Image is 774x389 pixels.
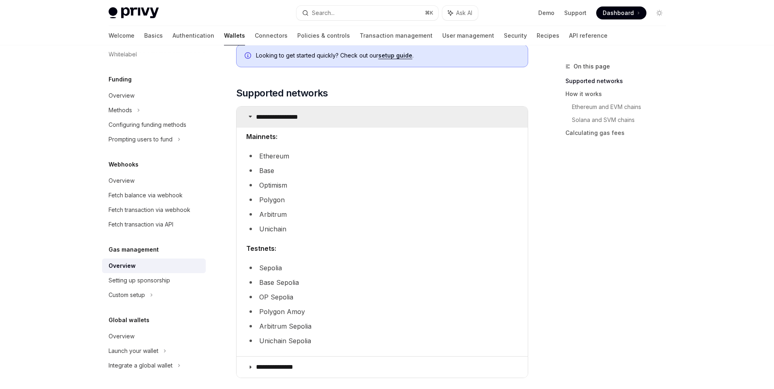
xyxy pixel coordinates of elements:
[246,180,518,191] li: Optimism
[246,306,518,317] li: Polygon Amoy
[109,220,173,229] div: Fetch transaction via API
[504,26,527,45] a: Security
[109,276,170,285] div: Setting up sponsorship
[109,135,173,144] div: Prompting users to fund
[246,223,518,235] li: Unichain
[564,9,586,17] a: Support
[442,26,494,45] a: User management
[246,133,277,141] strong: Mainnets:
[109,290,145,300] div: Custom setup
[109,331,134,341] div: Overview
[538,9,554,17] a: Demo
[109,315,149,325] h5: Global wallets
[378,52,412,59] a: setup guide
[246,165,518,176] li: Base
[246,150,518,162] li: Ethereum
[109,105,132,115] div: Methods
[255,26,288,45] a: Connectors
[109,190,183,200] div: Fetch balance via webhook
[173,26,214,45] a: Authentication
[246,262,518,274] li: Sepolia
[102,88,206,103] a: Overview
[109,91,134,100] div: Overview
[246,209,518,220] li: Arbitrum
[109,261,136,271] div: Overview
[565,75,672,88] a: Supported networks
[246,194,518,205] li: Polygon
[572,100,672,113] a: Ethereum and EVM chains
[109,205,190,215] div: Fetch transaction via webhook
[109,160,139,169] h5: Webhooks
[109,176,134,186] div: Overview
[442,6,478,20] button: Ask AI
[312,8,335,18] div: Search...
[109,245,159,254] h5: Gas management
[224,26,245,45] a: Wallets
[425,10,433,16] span: ⌘ K
[109,346,158,356] div: Launch your wallet
[246,244,276,252] strong: Testnets:
[653,6,666,19] button: Toggle dark mode
[102,118,206,132] a: Configuring funding methods
[144,26,163,45] a: Basics
[246,321,518,332] li: Arbitrum Sepolia
[109,7,159,19] img: light logo
[574,62,610,71] span: On this page
[565,126,672,139] a: Calculating gas fees
[109,26,134,45] a: Welcome
[246,335,518,346] li: Unichain Sepolia
[256,51,520,60] span: Looking to get started quickly? Check out our .
[237,107,528,356] details: **** **** **** **Mainnets: Ethereum Base Optimism Polygon Arbitrum Unichain Testnets: Sepolia Bas...
[603,9,634,17] span: Dashboard
[245,52,253,60] svg: Info
[456,9,472,17] span: Ask AI
[537,26,559,45] a: Recipes
[246,291,518,303] li: OP Sepolia
[296,6,438,20] button: Search...⌘K
[102,259,206,273] a: Overview
[102,203,206,217] a: Fetch transaction via webhook
[569,26,608,45] a: API reference
[102,273,206,288] a: Setting up sponsorship
[109,120,186,130] div: Configuring funding methods
[109,75,132,84] h5: Funding
[102,329,206,344] a: Overview
[102,173,206,188] a: Overview
[297,26,350,45] a: Policies & controls
[360,26,433,45] a: Transaction management
[572,113,672,126] a: Solana and SVM chains
[565,88,672,100] a: How it works
[102,217,206,232] a: Fetch transaction via API
[102,188,206,203] a: Fetch balance via webhook
[109,361,173,370] div: Integrate a global wallet
[596,6,646,19] a: Dashboard
[236,87,328,100] span: Supported networks
[246,277,518,288] li: Base Sepolia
